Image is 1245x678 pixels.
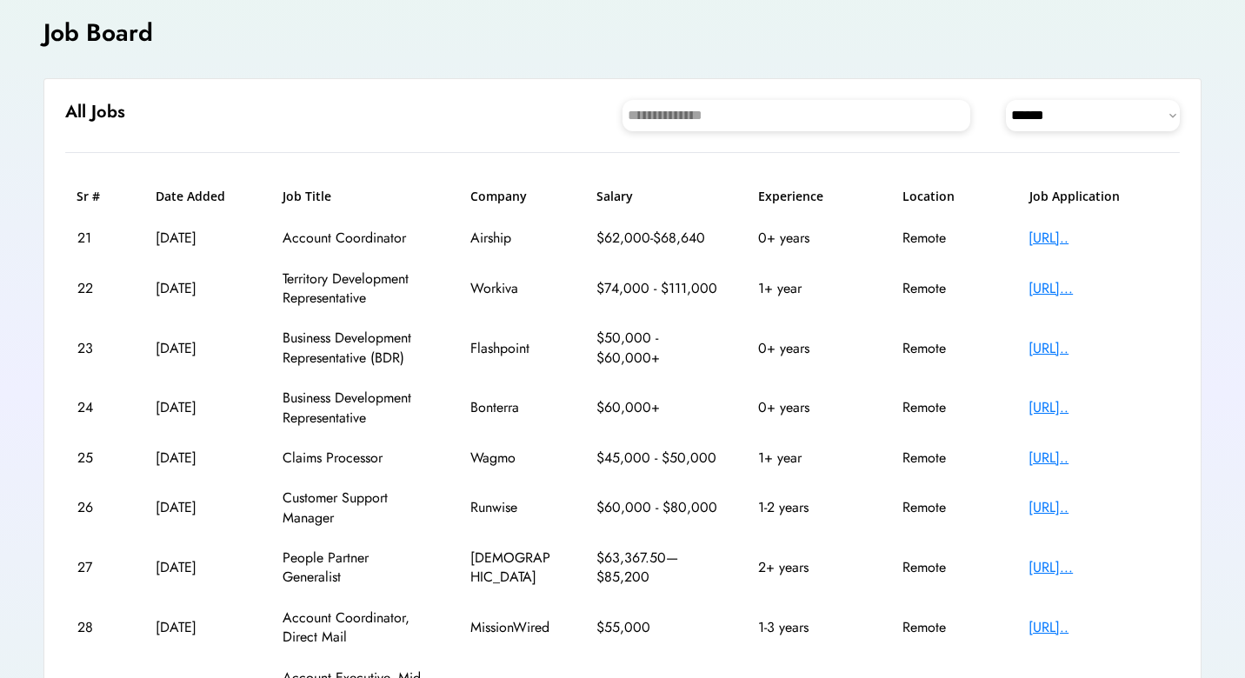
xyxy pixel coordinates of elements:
[1029,339,1168,358] div: [URL]..
[1029,498,1168,517] div: [URL]..
[77,339,117,358] div: 23
[758,339,862,358] div: 0+ years
[596,498,718,517] div: $60,000 - $80,000
[596,188,718,205] h6: Salary
[283,389,430,428] div: Business Development Representative
[156,498,243,517] div: [DATE]
[758,558,862,577] div: 2+ years
[902,618,989,637] div: Remote
[902,188,989,205] h6: Location
[156,449,243,468] div: [DATE]
[283,188,331,205] h6: Job Title
[596,398,718,417] div: $60,000+
[902,449,989,468] div: Remote
[1029,558,1168,577] div: [URL]...
[596,229,718,248] div: $62,000-$68,640
[156,279,243,298] div: [DATE]
[596,548,718,588] div: $63,367.50—$85,200
[1029,279,1168,298] div: [URL]...
[596,329,718,368] div: $50,000 - $60,000+
[283,329,430,368] div: Business Development Representative (BDR)
[156,398,243,417] div: [DATE]
[283,608,430,648] div: Account Coordinator, Direct Mail
[156,339,243,358] div: [DATE]
[758,188,862,205] h6: Experience
[596,618,718,637] div: $55,000
[902,498,989,517] div: Remote
[470,498,557,517] div: Runwise
[283,489,430,528] div: Customer Support Manager
[902,398,989,417] div: Remote
[77,618,117,637] div: 28
[283,548,430,588] div: People Partner Generalist
[77,279,117,298] div: 22
[156,618,243,637] div: [DATE]
[1029,618,1168,637] div: [URL]..
[470,618,557,637] div: MissionWired
[77,449,117,468] div: 25
[283,229,430,248] div: Account Coordinator
[470,279,557,298] div: Workiva
[470,548,557,588] div: [DEMOGRAPHIC_DATA]
[77,398,117,417] div: 24
[43,16,153,50] h4: Job Board
[77,498,117,517] div: 26
[758,229,862,248] div: 0+ years
[156,229,243,248] div: [DATE]
[470,339,557,358] div: Flashpoint
[1029,398,1168,417] div: [URL]..
[156,558,243,577] div: [DATE]
[758,398,862,417] div: 0+ years
[596,449,718,468] div: $45,000 - $50,000
[283,269,430,309] div: Territory Development Representative
[470,398,557,417] div: Bonterra
[1029,229,1168,248] div: [URL]..
[470,188,557,205] h6: Company
[902,339,989,358] div: Remote
[596,279,718,298] div: $74,000 - $111,000
[283,449,430,468] div: Claims Processor
[902,229,989,248] div: Remote
[902,279,989,298] div: Remote
[1029,449,1168,468] div: [URL]..
[77,188,116,205] h6: Sr #
[77,558,117,577] div: 27
[1029,188,1168,205] h6: Job Application
[77,229,117,248] div: 21
[65,100,125,124] h6: All Jobs
[902,558,989,577] div: Remote
[758,279,862,298] div: 1+ year
[470,229,557,248] div: Airship
[758,449,862,468] div: 1+ year
[470,449,557,468] div: Wagmo
[156,188,243,205] h6: Date Added
[758,618,862,637] div: 1-3 years
[758,498,862,517] div: 1-2 years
